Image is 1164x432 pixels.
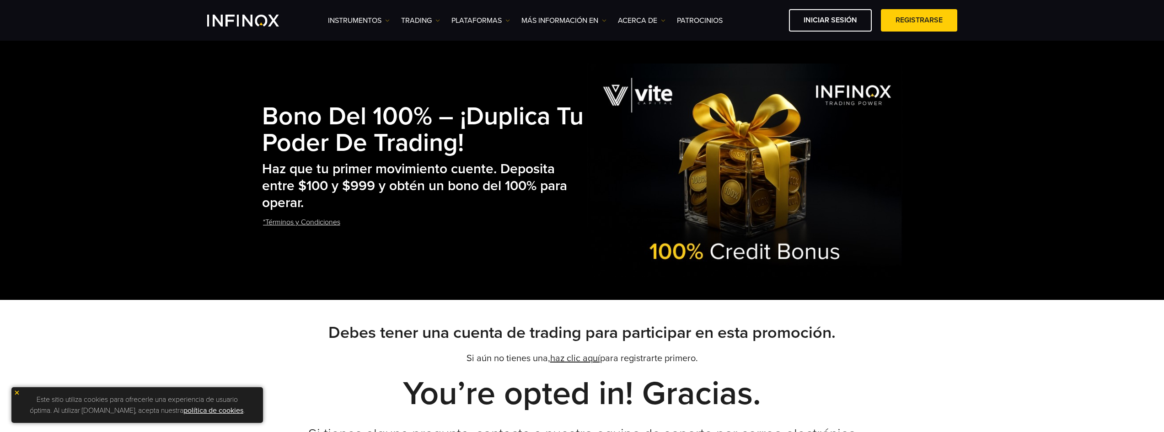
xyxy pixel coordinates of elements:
[403,374,761,414] strong: You’re opted in! Gracias.
[16,392,258,418] p: Este sitio utiliza cookies para ofrecerle una experiencia de usuario óptima. Al utilizar [DOMAIN_...
[262,211,341,234] a: *Términos y Condiciones
[550,353,600,364] a: haz clic aquí
[789,9,872,32] a: Iniciar sesión
[207,15,300,27] a: INFINOX Logo
[262,161,588,211] h2: Haz que tu primer movimiento cuente. Deposita entre $100 y $999 y obtén un bono del 100% para ope...
[401,15,440,26] a: TRADING
[328,15,390,26] a: Instrumentos
[521,15,606,26] a: Más información en
[881,9,957,32] a: Registrarse
[262,101,584,158] strong: Bono del 100% – ¡Duplica tu poder de trading!
[328,323,836,342] strong: Debes tener una cuenta de trading para participar en esta promoción.
[618,15,665,26] a: ACERCA DE
[14,389,20,396] img: yellow close icon
[262,352,902,365] p: Si aún no tienes una, para registrarte primero.
[183,406,243,415] a: política de cookies
[451,15,510,26] a: PLATAFORMAS
[677,15,723,26] a: Patrocinios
